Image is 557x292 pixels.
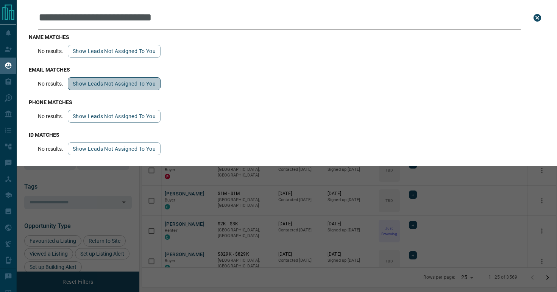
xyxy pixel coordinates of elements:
[38,81,63,87] p: No results.
[38,146,63,152] p: No results.
[68,45,161,58] button: show leads not assigned to you
[29,34,545,40] h3: name matches
[68,142,161,155] button: show leads not assigned to you
[68,110,161,123] button: show leads not assigned to you
[29,132,545,138] h3: id matches
[29,99,545,105] h3: phone matches
[29,67,545,73] h3: email matches
[68,77,161,90] button: show leads not assigned to you
[38,48,63,54] p: No results.
[530,10,545,25] button: close search bar
[38,113,63,119] p: No results.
